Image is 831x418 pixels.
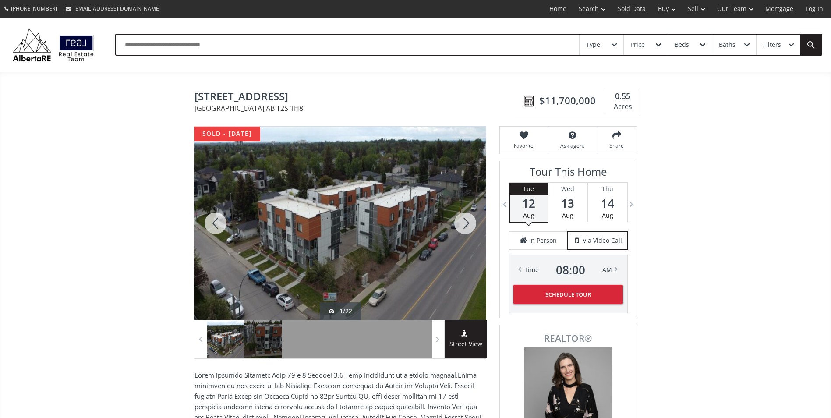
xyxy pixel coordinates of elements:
span: 14 [588,197,627,209]
span: Aug [523,211,534,220]
span: REALTOR® [509,334,627,343]
span: Favorite [504,142,544,149]
span: Street View [445,339,487,349]
div: 501 50 Avenue SW Calgary, AB T2S 1H8 - Photo 1 of 22 [194,127,486,320]
span: Aug [602,211,613,220]
div: Wed [548,183,587,195]
span: Ask agent [553,142,592,149]
a: [EMAIL_ADDRESS][DOMAIN_NAME] [61,0,165,17]
div: Time AM [524,264,612,276]
div: Acres [609,100,636,113]
div: Beds [675,42,689,48]
h3: Tour This Home [509,166,628,182]
div: Tue [510,183,548,195]
span: 08 : 00 [556,264,585,276]
span: 12 [510,197,548,209]
div: Baths [719,42,736,48]
div: Filters [763,42,781,48]
div: 1/22 [329,307,352,315]
span: in Person [529,236,557,245]
span: Aug [562,211,573,220]
span: [GEOGRAPHIC_DATA] , AB T2S 1H8 [194,105,517,112]
div: sold - [DATE] [194,127,260,141]
span: [EMAIL_ADDRESS][DOMAIN_NAME] [74,5,161,12]
span: [PHONE_NUMBER] [11,5,57,12]
div: 0.55 [609,91,636,102]
span: via Video Call [583,236,622,245]
span: 501 50 Avenue SW [194,91,517,104]
div: Type [586,42,600,48]
span: 13 [548,197,587,209]
button: Schedule Tour [513,285,623,304]
img: Logo [9,26,98,64]
span: Share [601,142,632,149]
div: Price [630,42,645,48]
div: Thu [588,183,627,195]
span: $11,700,000 [539,94,596,107]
